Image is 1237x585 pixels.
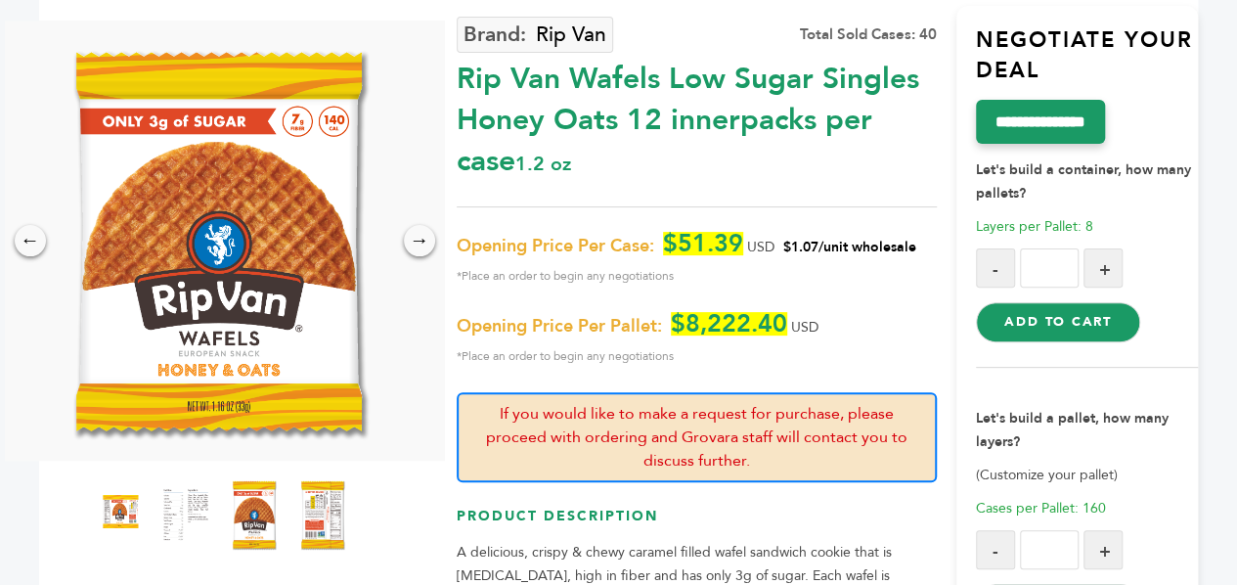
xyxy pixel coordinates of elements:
[93,475,142,554] img: Rip Van Wafels - Low Sugar Singles - Honey & Oats 12 innerpacks per case 1.2 oz Product Label
[976,217,1093,236] span: Layers per Pallet: 8
[298,475,347,554] img: Rip Van Wafels - Low Sugar Singles - Honey & Oats 12 innerpacks per case 1.2 oz
[15,225,46,256] div: ←
[457,507,938,541] h3: Product Description
[976,160,1191,202] strong: Let's build a container, how many pallets?
[976,499,1106,517] span: Cases per Pallet: 160
[457,49,938,182] div: Rip Van Wafels Low Sugar Singles Honey Oats 12 innerpacks per case
[457,235,654,258] span: Opening Price Per Case:
[976,530,1015,569] button: -
[515,151,571,177] span: 1.2 oz
[671,312,787,336] span: $8,222.40
[161,475,210,554] img: Rip Van Wafels - Low Sugar Singles - Honey & Oats 12 innerpacks per case 1.2 oz Nutrition Info
[230,475,279,554] img: Rip Van Wafels - Low Sugar Singles - Honey & Oats 12 innerpacks per case 1.2 oz
[976,464,1198,487] p: (Customize your pallet)
[783,238,916,256] span: $1.07/unit wholesale
[404,225,435,256] div: →
[457,315,662,338] span: Opening Price Per Pallet:
[1083,248,1123,288] button: +
[457,392,938,482] p: If you would like to make a request for purchase, please proceed with ordering and Grovara staff ...
[1083,530,1123,569] button: +
[976,302,1139,341] button: Add to Cart
[747,238,774,256] span: USD
[791,318,818,337] span: USD
[976,409,1169,451] strong: Let's build a pallet, how many layers?
[976,248,1015,288] button: -
[976,25,1198,101] h3: Negotiate Your Deal
[457,344,938,368] span: *Place an order to begin any negotiations
[800,24,937,45] div: Total Sold Cases: 40
[457,264,938,288] span: *Place an order to begin any negotiations
[54,21,384,461] img: Rip Van Wafels - Low Sugar Singles - Honey & Oats 12 innerpacks per case 1.2 oz
[663,232,743,255] span: $51.39
[457,17,613,53] a: Rip Van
